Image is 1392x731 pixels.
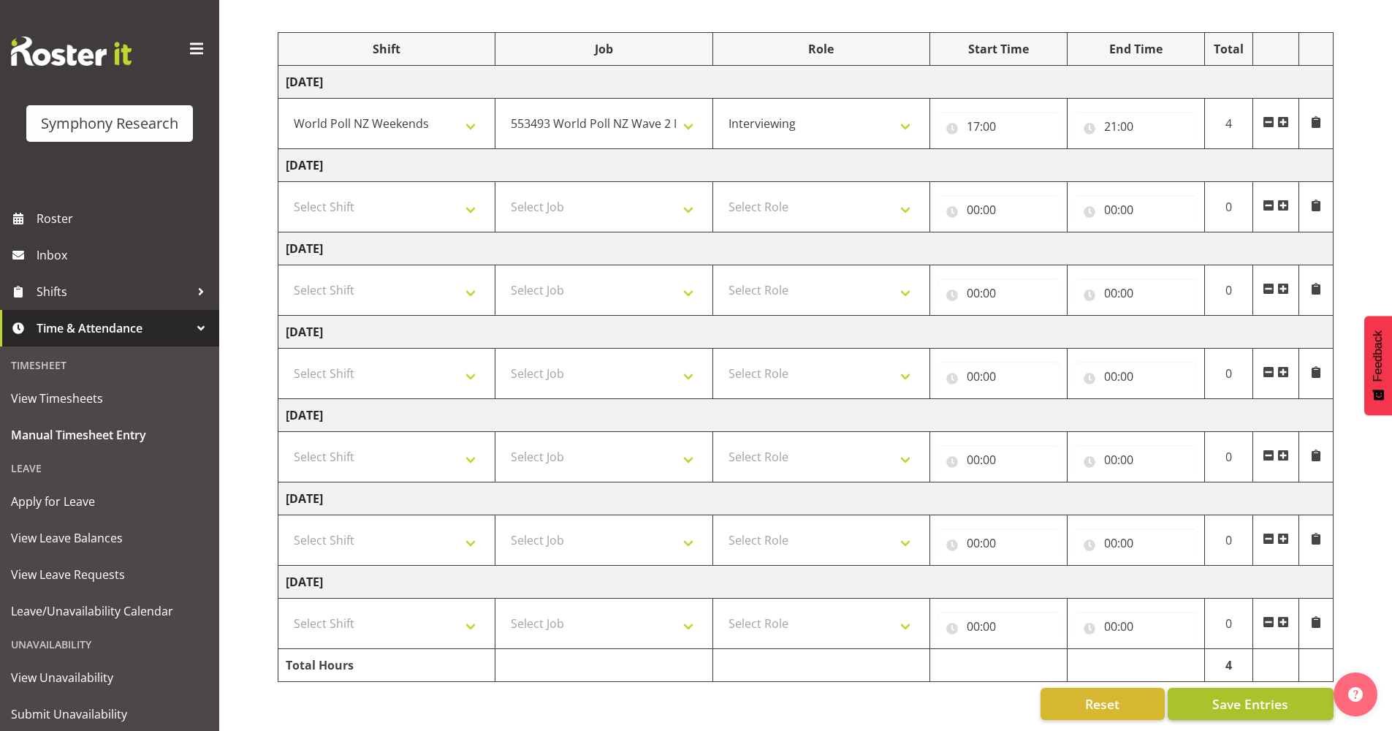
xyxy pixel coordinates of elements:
input: Click to select... [1075,112,1197,141]
div: Shift [286,40,487,58]
a: Leave/Unavailability Calendar [4,593,216,629]
td: [DATE] [278,482,1334,515]
img: Rosterit website logo [11,37,132,66]
div: Unavailability [4,629,216,659]
div: Start Time [937,40,1060,58]
td: 0 [1204,349,1253,399]
a: Manual Timesheet Entry [4,417,216,453]
td: [DATE] [278,232,1334,265]
td: [DATE] [278,566,1334,599]
span: View Unavailability [11,667,208,689]
span: Roster [37,208,212,230]
td: 0 [1204,515,1253,566]
input: Click to select... [937,279,1060,308]
a: View Leave Balances [4,520,216,556]
td: 0 [1204,599,1253,649]
a: View Leave Requests [4,556,216,593]
button: Save Entries [1168,688,1334,720]
td: 0 [1204,265,1253,316]
span: View Leave Balances [11,527,208,549]
td: 0 [1204,432,1253,482]
span: Shifts [37,281,190,303]
td: 4 [1204,649,1253,682]
td: [DATE] [278,399,1334,432]
td: 4 [1204,99,1253,149]
span: Time & Attendance [37,317,190,339]
input: Click to select... [937,112,1060,141]
span: Manual Timesheet Entry [11,424,208,446]
span: Save Entries [1212,694,1288,713]
span: View Leave Requests [11,564,208,586]
div: Role [720,40,922,58]
button: Feedback - Show survey [1364,316,1392,415]
span: Leave/Unavailability Calendar [11,600,208,622]
span: Submit Unavailability [11,703,208,725]
input: Click to select... [937,362,1060,391]
a: Apply for Leave [4,483,216,520]
span: Inbox [37,244,212,266]
input: Click to select... [937,195,1060,224]
div: Job [503,40,704,58]
a: View Timesheets [4,380,216,417]
span: Reset [1085,694,1119,713]
span: View Timesheets [11,387,208,409]
span: Apply for Leave [11,491,208,512]
td: [DATE] [278,149,1334,182]
input: Click to select... [1075,195,1197,224]
input: Click to select... [937,612,1060,641]
td: 0 [1204,182,1253,232]
input: Click to select... [1075,279,1197,308]
td: [DATE] [278,316,1334,349]
input: Click to select... [1075,529,1197,558]
input: Click to select... [1075,362,1197,391]
div: Timesheet [4,350,216,380]
div: Leave [4,453,216,483]
input: Click to select... [1075,445,1197,474]
div: Total [1212,40,1246,58]
a: View Unavailability [4,659,216,696]
span: Feedback [1372,330,1385,382]
button: Reset [1041,688,1165,720]
div: End Time [1075,40,1197,58]
td: [DATE] [278,66,1334,99]
td: Total Hours [278,649,495,682]
input: Click to select... [937,445,1060,474]
img: help-xxl-2.png [1348,687,1363,702]
div: Symphony Research [41,113,178,135]
input: Click to select... [1075,612,1197,641]
input: Click to select... [937,529,1060,558]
